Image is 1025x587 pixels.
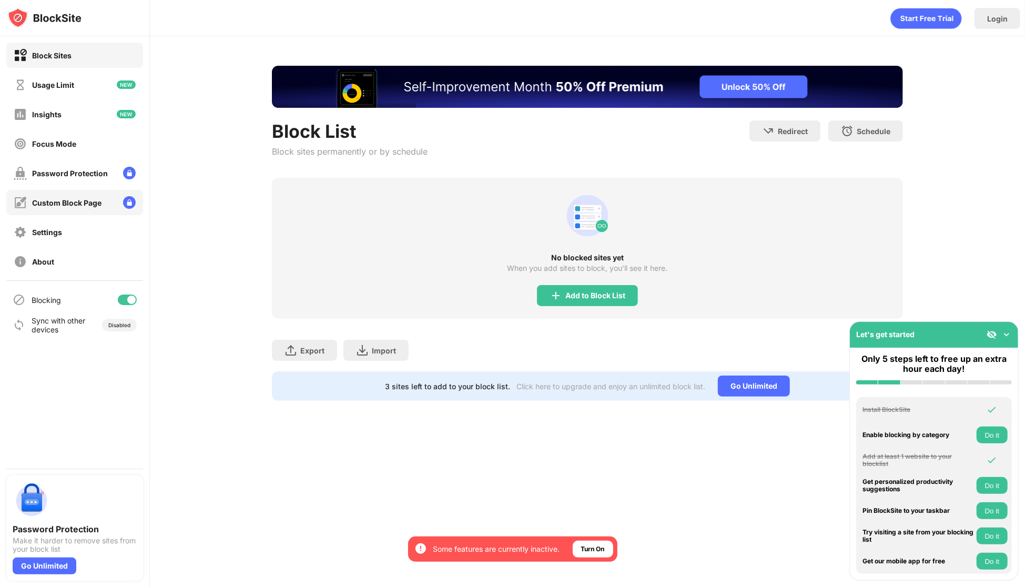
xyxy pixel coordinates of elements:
img: customize-block-page-off.svg [14,196,27,209]
img: eye-not-visible.svg [987,329,997,340]
div: Block sites permanently or by schedule [272,146,428,157]
div: Insights [32,110,62,119]
div: Usage Limit [32,80,74,89]
img: settings-off.svg [14,226,27,239]
img: omni-check.svg [987,404,997,415]
img: omni-setup-toggle.svg [1001,329,1012,340]
div: Export [300,346,324,355]
div: Enable blocking by category [862,431,974,439]
div: Click here to upgrade and enjoy an unlimited block list. [516,382,705,391]
img: omni-check.svg [987,455,997,465]
div: Redirect [778,127,808,136]
img: time-usage-off.svg [14,78,27,92]
img: focus-off.svg [14,137,27,150]
div: animation [562,190,613,241]
div: Sync with other devices [32,316,86,334]
div: Add to Block List [565,291,625,300]
div: Some features are currently inactive. [433,544,560,554]
div: About [32,257,54,266]
img: blocking-icon.svg [13,293,25,306]
img: insights-off.svg [14,108,27,121]
img: about-off.svg [14,255,27,268]
div: Add at least 1 website to your blocklist [862,453,974,468]
div: Go Unlimited [718,376,790,397]
div: animation [890,8,962,29]
div: Blocking [32,296,61,305]
img: block-on.svg [14,49,27,62]
div: Get personalized productivity suggestions [862,478,974,493]
div: Import [372,346,396,355]
div: Block List [272,120,428,142]
div: Password Protection [32,169,108,178]
div: Pin BlockSite to your taskbar [862,507,974,514]
div: Settings [32,228,62,237]
button: Do it [977,553,1008,570]
button: Do it [977,427,1008,443]
div: Block Sites [32,51,72,60]
img: push-password-protection.svg [13,482,50,520]
div: Only 5 steps left to free up an extra hour each day! [856,354,1012,374]
div: Go Unlimited [13,558,76,574]
img: password-protection-off.svg [14,167,27,180]
div: Password Protection [13,524,137,534]
button: Do it [977,477,1008,494]
button: Do it [977,528,1008,544]
img: lock-menu.svg [123,196,136,209]
img: new-icon.svg [117,110,136,118]
div: 3 sites left to add to your block list. [385,382,510,391]
img: logo-blocksite.svg [7,7,82,28]
div: Focus Mode [32,139,76,148]
div: Install BlockSite [862,406,974,413]
div: Turn On [581,544,605,554]
div: Disabled [108,322,130,328]
div: Schedule [857,127,890,136]
div: Let's get started [856,330,915,339]
div: Login [987,14,1008,23]
img: lock-menu.svg [123,167,136,179]
div: When you add sites to block, you’ll see it here. [508,264,668,272]
div: Custom Block Page [32,198,102,207]
div: No blocked sites yet [272,254,903,262]
img: sync-icon.svg [13,319,25,331]
div: Try visiting a site from your blocking list [862,529,974,544]
div: Make it harder to remove sites from your block list [13,537,137,553]
button: Do it [977,502,1008,519]
img: error-circle-white.svg [414,542,427,555]
div: Get our mobile app for free [862,558,974,565]
iframe: Banner [272,66,903,108]
img: new-icon.svg [117,80,136,89]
